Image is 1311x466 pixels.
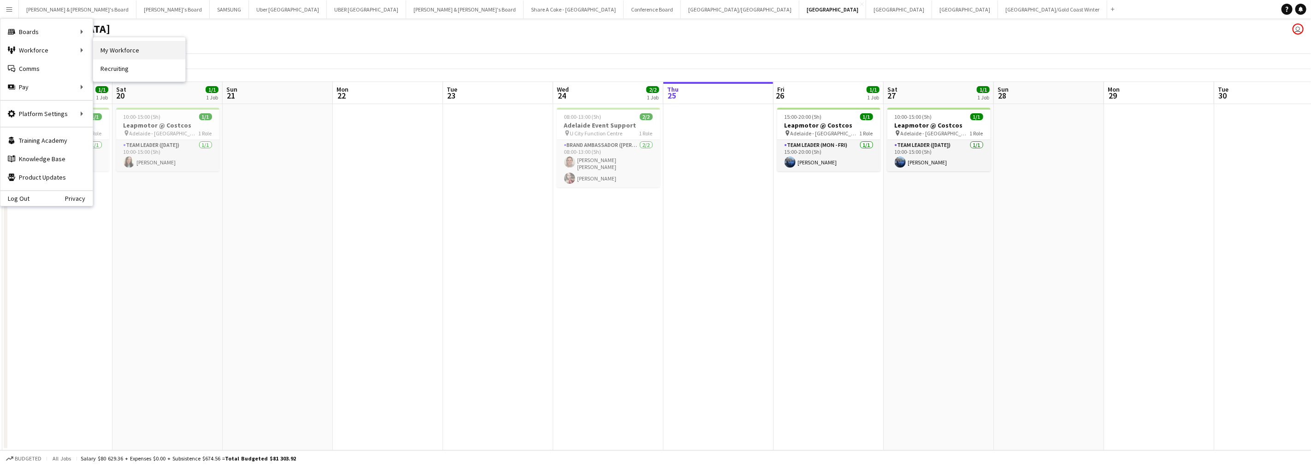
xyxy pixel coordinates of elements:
[124,113,161,120] span: 10:00-15:00 (5h)
[777,121,880,129] h3: Leapmotor @ Costcos
[15,455,41,462] span: Budgeted
[932,0,998,18] button: [GEOGRAPHIC_DATA]
[226,85,237,93] span: Sun
[93,41,185,59] a: My Workforce
[0,59,93,78] a: Comms
[886,90,898,101] span: 27
[335,90,348,101] span: 22
[210,0,249,18] button: SAMSUNG
[887,85,898,93] span: Sat
[799,0,866,18] button: [GEOGRAPHIC_DATA]
[225,455,296,462] span: Total Budgeted $81 303.92
[0,105,93,123] div: Platform Settings
[776,90,785,101] span: 26
[327,0,406,18] button: UBER [GEOGRAPHIC_DATA]
[225,90,237,101] span: 21
[445,90,457,101] span: 23
[95,86,108,93] span: 1/1
[524,0,624,18] button: Share A Coke - [GEOGRAPHIC_DATA]
[970,130,983,137] span: 1 Role
[1108,85,1120,93] span: Mon
[130,130,199,137] span: Adelaide - [GEOGRAPHIC_DATA]
[777,85,785,93] span: Fri
[5,454,43,464] button: Budgeted
[777,140,880,171] app-card-role: Team Leader (Mon - Fri)1/115:00-20:00 (5h)[PERSON_NAME]
[1106,90,1120,101] span: 29
[19,0,136,18] button: [PERSON_NAME] & [PERSON_NAME]'s Board
[791,130,860,137] span: Adelaide - [GEOGRAPHIC_DATA]
[136,0,210,18] button: [PERSON_NAME]'s Board
[887,108,991,171] app-job-card: 10:00-15:00 (5h)1/1Leapmotor @ Costcos Adelaide - [GEOGRAPHIC_DATA]1 RoleTeam Leader ([DATE])1/11...
[895,113,932,120] span: 10:00-15:00 (5h)
[996,90,1009,101] span: 28
[887,121,991,129] h3: Leapmotor @ Costcos
[666,90,679,101] span: 25
[93,59,185,78] a: Recruiting
[640,113,653,120] span: 2/2
[206,86,218,93] span: 1/1
[887,140,991,171] app-card-role: Team Leader ([DATE])1/110:00-15:00 (5h)[PERSON_NAME]
[1293,23,1304,35] app-user-avatar: Andy Husen
[89,130,102,137] span: 1 Role
[860,113,873,120] span: 1/1
[116,140,219,171] app-card-role: Team Leader ([DATE])1/110:00-15:00 (5h)[PERSON_NAME]
[0,41,93,59] div: Workforce
[1218,85,1228,93] span: Tue
[1217,90,1228,101] span: 30
[0,195,30,202] a: Log Out
[557,121,660,129] h3: Adelaide Event Support
[116,85,126,93] span: Sat
[785,113,822,120] span: 15:00-20:00 (5h)
[0,168,93,186] a: Product Updates
[639,130,653,137] span: 1 Role
[89,113,102,120] span: 1/1
[667,85,679,93] span: Thu
[564,113,602,120] span: 08:00-13:00 (5h)
[570,130,623,137] span: U City Function Centre
[646,86,659,93] span: 2/2
[998,85,1009,93] span: Sun
[647,94,659,101] div: 1 Job
[116,121,219,129] h3: Leapmotor @ Costcos
[860,130,873,137] span: 1 Role
[199,130,212,137] span: 1 Role
[901,130,970,137] span: Adelaide - [GEOGRAPHIC_DATA]
[0,23,93,41] div: Boards
[867,86,880,93] span: 1/1
[406,0,524,18] button: [PERSON_NAME] & [PERSON_NAME]'s Board
[977,94,989,101] div: 1 Job
[81,455,296,462] div: Salary $80 629.36 + Expenses $0.00 + Subsistence $674.56 =
[977,86,990,93] span: 1/1
[557,108,660,187] app-job-card: 08:00-13:00 (5h)2/2Adelaide Event Support U City Function Centre1 RoleBrand Ambassador ([PERSON_N...
[199,113,212,120] span: 1/1
[96,94,108,101] div: 1 Job
[777,108,880,171] app-job-card: 15:00-20:00 (5h)1/1Leapmotor @ Costcos Adelaide - [GEOGRAPHIC_DATA]1 RoleTeam Leader (Mon - Fri)1...
[681,0,799,18] button: [GEOGRAPHIC_DATA]/[GEOGRAPHIC_DATA]
[0,150,93,168] a: Knowledge Base
[0,131,93,150] a: Training Academy
[866,0,932,18] button: [GEOGRAPHIC_DATA]
[337,85,348,93] span: Mon
[51,455,73,462] span: All jobs
[206,94,218,101] div: 1 Job
[557,85,569,93] span: Wed
[65,195,93,202] a: Privacy
[557,140,660,187] app-card-role: Brand Ambassador ([PERSON_NAME])2/208:00-13:00 (5h)[PERSON_NAME] [PERSON_NAME][PERSON_NAME]
[447,85,457,93] span: Tue
[249,0,327,18] button: Uber [GEOGRAPHIC_DATA]
[867,94,879,101] div: 1 Job
[624,0,681,18] button: Conference Board
[115,90,126,101] span: 20
[998,0,1107,18] button: [GEOGRAPHIC_DATA]/Gold Coast Winter
[970,113,983,120] span: 1/1
[555,90,569,101] span: 24
[116,108,219,171] app-job-card: 10:00-15:00 (5h)1/1Leapmotor @ Costcos Adelaide - [GEOGRAPHIC_DATA]1 RoleTeam Leader ([DATE])1/11...
[0,78,93,96] div: Pay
